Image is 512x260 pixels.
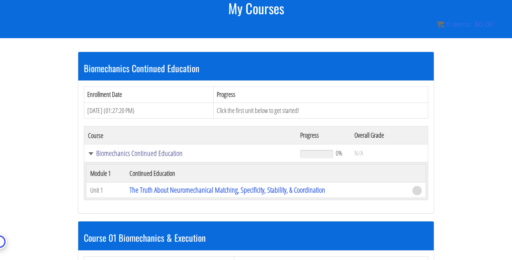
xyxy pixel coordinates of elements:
[88,150,293,157] a: Biomechanics Continued Education
[84,126,296,144] th: Course
[452,20,472,28] span: items:
[351,144,428,162] td: N/A
[446,20,450,28] span: 0
[84,63,428,73] h3: Biomechanics Continued Education
[86,183,126,198] td: Unit 1
[475,20,493,28] bdi: 0.00
[475,20,479,28] span: $
[86,165,126,183] th: Module 1
[126,165,409,183] th: Continued Education
[437,20,493,28] a: 0 items: $0.00
[336,149,342,157] span: 0%
[84,86,214,103] th: Enrollment Date
[84,233,428,242] h3: Course 01 Biomechanics & Execution
[213,103,428,119] td: Click the first unit below to get started!
[296,126,351,144] th: Progress
[213,86,428,103] th: Progress
[437,21,444,28] img: icon11.png
[84,103,214,119] td: [DATE] (01:27:20 PM)
[129,185,325,195] a: The Truth About Neuromechanical Matching, Specificity, Stability, & Coordination
[351,126,428,144] th: Overall Grade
